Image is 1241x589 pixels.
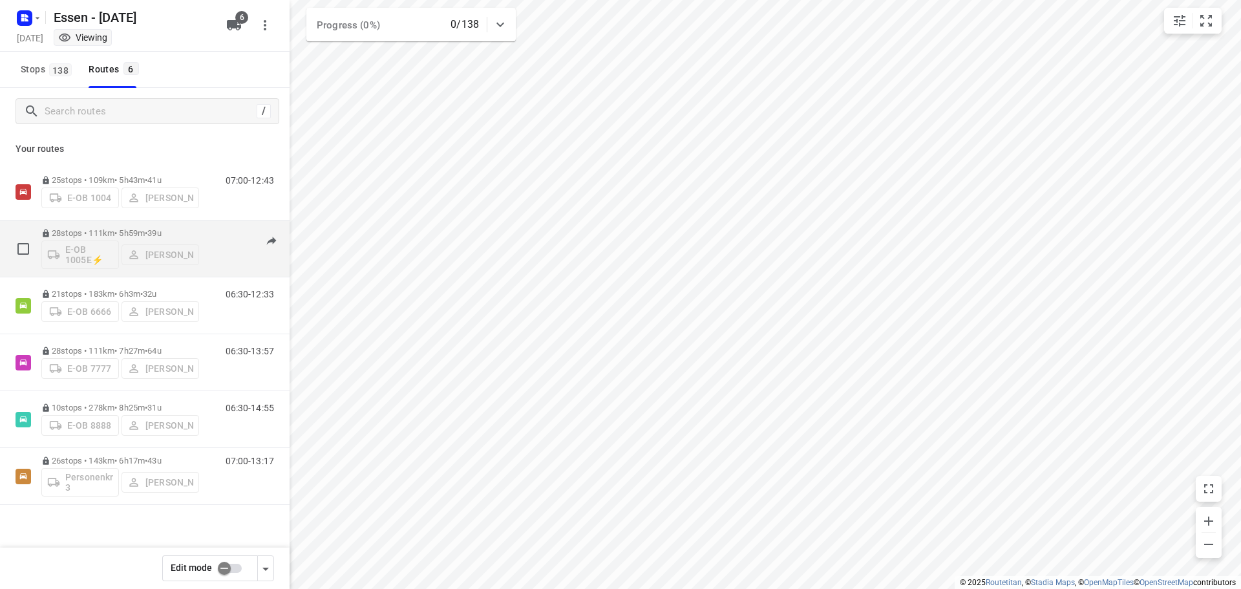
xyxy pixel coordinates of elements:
button: Send to driver [259,228,284,254]
a: OpenMapTiles [1084,578,1134,587]
input: Search routes [45,102,257,122]
p: 28 stops • 111km • 5h59m [41,228,199,238]
span: 43u [147,456,161,466]
a: Stadia Maps [1031,578,1075,587]
div: You are currently in view mode. To make any changes, go to edit project. [58,31,107,44]
span: • [145,346,147,356]
p: 26 stops • 143km • 6h17m [41,456,199,466]
div: Routes [89,61,142,78]
span: • [145,456,147,466]
p: 25 stops • 109km • 5h43m [41,175,199,185]
span: Progress (0%) [317,19,380,31]
button: Fit zoom [1193,8,1219,34]
p: 10 stops • 278km • 8h25m [41,403,199,412]
p: 06:30-12:33 [226,289,274,299]
div: Progress (0%)0/138 [306,8,516,41]
span: Stops [21,61,76,78]
span: • [145,175,147,185]
p: 28 stops • 111km • 7h27m [41,346,199,356]
p: 07:00-12:43 [226,175,274,186]
li: © 2025 , © , © © contributors [960,578,1236,587]
div: / [257,104,271,118]
div: Driver app settings [258,560,273,576]
button: 6 [221,12,247,38]
span: 39u [147,228,161,238]
span: 64u [147,346,161,356]
button: More [252,12,278,38]
span: • [140,289,143,299]
p: 21 stops • 183km • 6h3m [41,289,199,299]
button: Map settings [1167,8,1193,34]
div: small contained button group [1164,8,1222,34]
span: 6 [123,62,139,75]
p: 07:00-13:17 [226,456,274,466]
span: • [145,403,147,412]
span: 6 [235,11,248,24]
span: 31u [147,403,161,412]
span: 41u [147,175,161,185]
p: 06:30-14:55 [226,403,274,413]
p: Your routes [16,142,274,156]
p: 06:30-13:57 [226,346,274,356]
span: 32u [143,289,156,299]
p: 0/138 [451,17,479,32]
span: Select [10,236,36,262]
span: Edit mode [171,562,212,573]
a: Routetitan [986,578,1022,587]
span: • [145,228,147,238]
span: 138 [49,63,72,76]
a: OpenStreetMap [1140,578,1193,587]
